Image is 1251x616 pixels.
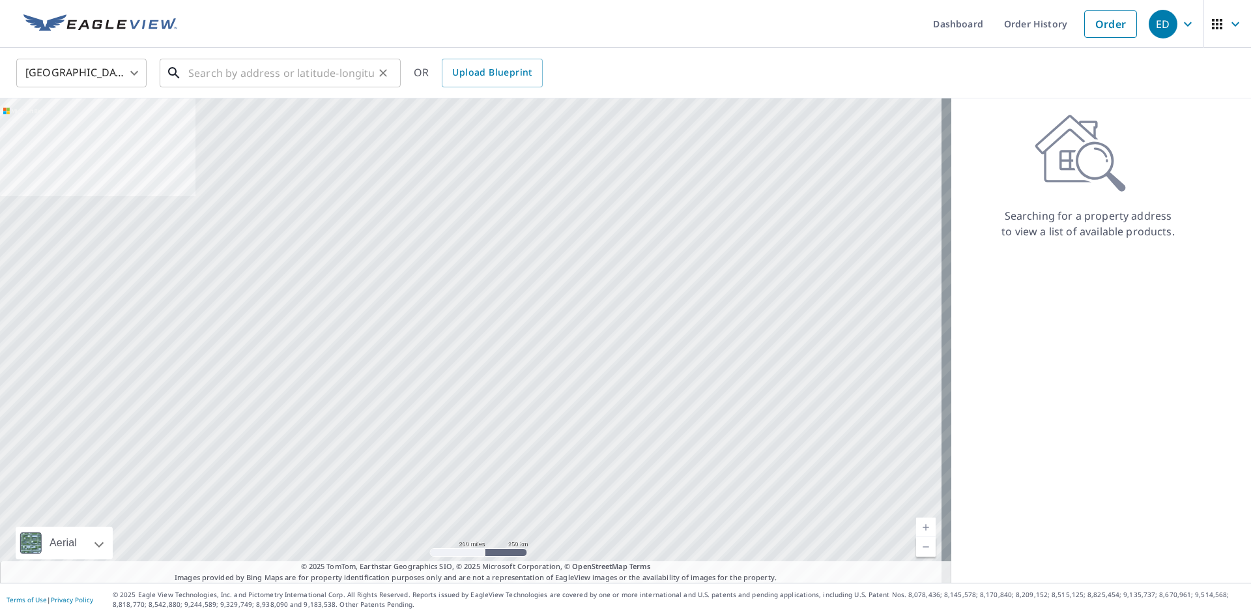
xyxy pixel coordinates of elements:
div: [GEOGRAPHIC_DATA] [16,55,147,91]
a: Terms of Use [7,595,47,604]
a: OpenStreetMap [572,561,627,571]
div: ED [1149,10,1177,38]
a: Upload Blueprint [442,59,542,87]
span: © 2025 TomTom, Earthstar Geographics SIO, © 2025 Microsoft Corporation, © [301,561,651,572]
a: Terms [629,561,651,571]
p: © 2025 Eagle View Technologies, Inc. and Pictometry International Corp. All Rights Reserved. Repo... [113,590,1244,609]
img: EV Logo [23,14,177,34]
a: Privacy Policy [51,595,93,604]
a: Order [1084,10,1137,38]
p: Searching for a property address to view a list of available products. [1001,208,1175,239]
div: OR [414,59,543,87]
input: Search by address or latitude-longitude [188,55,374,91]
div: Aerial [46,527,81,559]
span: Upload Blueprint [452,65,532,81]
p: | [7,596,93,604]
button: Clear [374,64,392,82]
a: Current Level 5, Zoom In [916,518,936,537]
a: Current Level 5, Zoom Out [916,537,936,557]
div: Aerial [16,527,113,559]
